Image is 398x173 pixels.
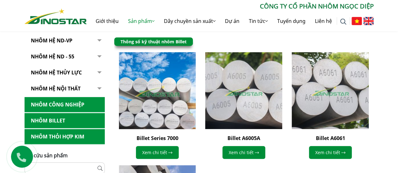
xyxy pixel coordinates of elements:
[340,19,346,25] img: search
[272,11,310,31] a: Tuyển dụng
[205,52,282,129] img: Billet A6005A
[25,65,105,80] a: Nhôm hệ thủy lực
[310,11,337,31] a: Liên hệ
[136,135,178,142] a: Billet Series 7000
[25,97,105,112] a: Nhôm Công nghiệp
[91,11,123,31] a: Giới thiệu
[222,146,265,159] a: Xem chi tiết
[309,146,352,159] a: Xem chi tiết
[25,33,105,48] a: Nhôm Hệ ND-VP
[25,49,105,64] a: NHÔM HỆ ND - 55
[351,17,362,25] img: Tiếng Việt
[25,81,105,96] a: Nhôm hệ nội thất
[25,8,87,24] img: Nhôm Dinostar
[220,11,244,31] a: Dự án
[25,129,105,144] a: Nhôm Thỏi hợp kim
[115,48,199,133] img: Billet Series 7000
[363,17,374,25] img: English
[121,39,187,45] a: Thông số kỹ thuật nhôm Billet
[316,135,345,142] a: Billet A6061
[25,152,68,159] span: Tra cứu sản phẩm
[123,11,159,31] a: Sản phẩm
[136,146,179,159] a: Xem chi tiết
[244,11,272,31] a: Tin tức
[292,52,369,129] img: Billet A6061
[159,11,220,31] a: Dây chuyền sản xuất
[227,135,260,142] a: Billet A6005A
[87,2,374,11] p: CÔNG TY CỔ PHẦN NHÔM NGỌC DIỆP
[25,113,105,128] a: Nhôm Billet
